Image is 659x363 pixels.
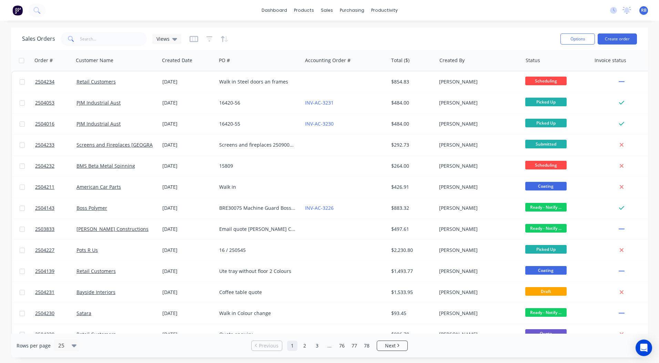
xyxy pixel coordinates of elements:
[249,341,410,351] ul: Pagination
[162,141,214,148] div: [DATE]
[641,7,647,13] span: RB
[35,78,54,85] span: 2504234
[77,205,107,211] a: Boss Polymer
[35,120,54,127] span: 2504016
[35,324,77,345] a: 2504229
[219,120,296,127] div: 16420-55
[525,182,567,190] span: Coating
[291,5,317,16] div: products
[35,282,77,303] a: 2504231
[162,331,214,338] div: [DATE]
[391,268,432,275] div: $1,493.77
[377,342,407,349] a: Next page
[35,92,77,113] a: 2504053
[17,342,51,349] span: Rows per page
[439,331,516,338] div: [PERSON_NAME]
[35,198,77,218] a: 2504143
[526,57,540,64] div: Status
[305,205,334,211] a: INV-AC-3226
[439,184,516,190] div: [PERSON_NAME]
[77,331,116,337] a: Retail Customers
[219,57,230,64] div: PO #
[368,5,401,16] div: productivity
[162,268,214,275] div: [DATE]
[391,141,432,148] div: $292.73
[35,163,54,169] span: 2504232
[77,226,149,232] a: [PERSON_NAME] Constructions
[439,205,516,212] div: [PERSON_NAME]
[35,71,77,92] a: 2504234
[219,268,296,275] div: Ute tray without floor 2 Colours
[219,141,296,148] div: Screens and fireplaces 2509005PO
[35,261,77,282] a: 2504139
[35,331,54,338] span: 2504229
[252,342,282,349] a: Previous page
[317,5,336,16] div: sales
[362,341,372,351] a: Page 78
[305,57,351,64] div: Accounting Order #
[77,247,98,253] a: Pots R Us
[35,184,54,190] span: 2504211
[595,57,626,64] div: Invoice status
[312,341,322,351] a: Page 3
[525,119,567,127] span: Picked Up
[525,308,567,317] span: Ready - Notify ...
[219,289,296,296] div: Coffee table quote
[219,78,296,85] div: Walk in Steel doors an frames
[324,341,335,351] a: Jump forward
[336,5,368,16] div: purchasing
[77,184,121,190] a: American Car Parts
[391,310,432,317] div: $93.45
[12,5,23,16] img: Factory
[439,310,516,317] div: [PERSON_NAME]
[525,287,567,296] span: Draft
[156,35,170,42] span: Views
[35,268,54,275] span: 2504139
[219,310,296,317] div: Walk in Colour change
[219,331,296,338] div: Quote enquiry
[35,289,54,296] span: 2504231
[35,205,54,212] span: 2504143
[162,226,214,233] div: [DATE]
[439,289,516,296] div: [PERSON_NAME]
[439,78,516,85] div: [PERSON_NAME]
[305,99,334,106] a: INV-AC-3231
[219,184,296,190] div: Walk in
[35,177,77,197] a: 2504211
[439,57,465,64] div: Created By
[35,114,77,134] a: 2504016
[35,240,77,261] a: 2504227
[258,5,291,16] a: dashboard
[391,205,432,212] div: $883.32
[77,120,121,127] a: PJM Industrial Aust
[162,184,214,190] div: [DATE]
[525,77,567,85] span: Scheduling
[560,33,595,45] button: Options
[385,342,396,349] span: Next
[259,342,278,349] span: Previous
[22,36,55,42] h1: Sales Orders
[525,161,567,169] span: Scheduling
[598,33,637,45] button: Create order
[439,247,516,254] div: [PERSON_NAME]
[162,289,214,296] div: [DATE]
[35,141,54,148] span: 2504233
[162,163,214,169] div: [DATE]
[300,341,310,351] a: Page 2
[35,310,54,317] span: 2504230
[391,78,432,85] div: $854.83
[636,340,652,356] div: Open Intercom Messenger
[77,310,91,316] a: Satara
[391,163,432,169] div: $264.00
[219,99,296,106] div: 16420-56
[35,226,54,233] span: 2503833
[77,141,179,148] a: Screens and Fireplaces [GEOGRAPHIC_DATA]
[391,226,432,233] div: $497.61
[77,163,135,169] a: BMS Beta Metal Spinning
[525,140,567,148] span: Submitted
[391,184,432,190] div: $426.91
[35,303,77,324] a: 2504230
[439,268,516,275] div: [PERSON_NAME]
[439,226,516,233] div: [PERSON_NAME]
[76,57,113,64] div: Customer Name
